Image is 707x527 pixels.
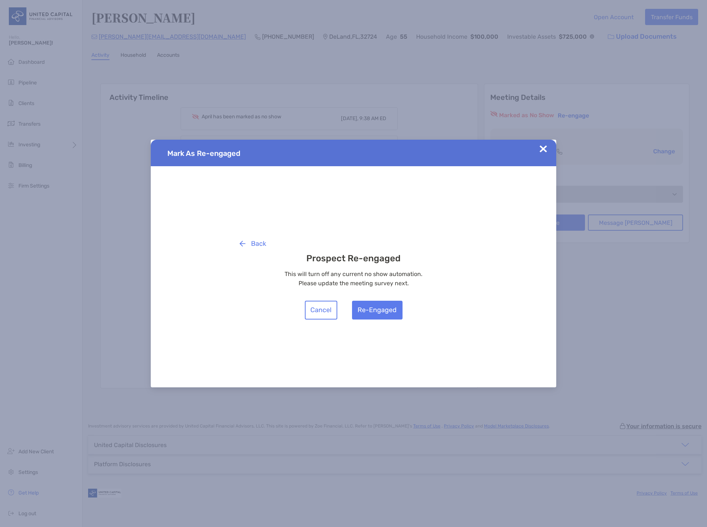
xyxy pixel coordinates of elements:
p: Please update the meeting survey next. [234,279,473,288]
button: Cancel [305,301,337,320]
button: Back [234,234,272,253]
button: Re-Engaged [352,301,403,320]
img: Close Updates Zoe [540,145,547,153]
span: Mark As Re-engaged [167,149,240,158]
img: button icon [240,241,245,247]
h3: Prospect Re-engaged [234,253,473,263]
p: This will turn off any current no show automation. [234,269,473,279]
